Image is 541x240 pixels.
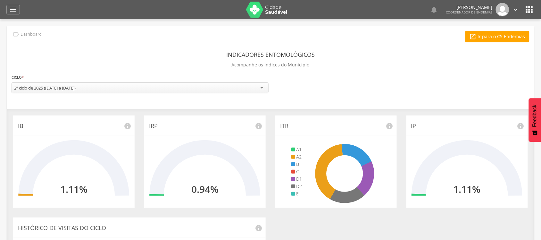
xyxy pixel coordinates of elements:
[524,4,535,15] i: 
[430,6,438,13] i: 
[280,122,392,130] p: ITR
[18,224,261,232] p: Histórico de Visitas do Ciclo
[14,85,76,91] div: 2º ciclo de 2025 ([DATE] a [DATE])
[18,122,130,130] p: IB
[430,3,438,16] a: 
[512,6,520,13] i: 
[291,176,302,182] li: D1
[255,224,262,232] i: info
[232,60,310,69] p: Acompanhe os índices do Município
[291,161,302,167] li: B
[470,33,477,40] i: 
[411,122,523,130] p: IP
[191,184,219,194] h2: 0.94%
[291,191,302,197] li: E
[6,5,20,14] a: 
[529,98,541,142] button: Feedback - Mostrar pesquisa
[446,5,493,10] p: [PERSON_NAME]
[291,183,302,190] li: D2
[517,122,525,130] i: info
[60,184,87,194] h2: 1.11%
[255,122,262,130] i: info
[386,122,394,130] i: info
[446,10,493,14] span: Coordenador de Endemias
[21,32,42,37] p: Dashboard
[465,31,529,42] a: Ir para o CS Endemias
[291,154,302,160] li: A2
[512,3,520,16] a: 
[9,6,17,13] i: 
[149,122,261,130] p: IRP
[12,74,24,81] label: Ciclo
[12,31,20,38] i: 
[291,146,302,153] li: A1
[532,105,538,127] span: Feedback
[124,122,131,130] i: info
[291,168,302,175] li: C
[226,49,315,60] header: Indicadores Entomológicos
[454,184,481,194] h2: 1.11%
